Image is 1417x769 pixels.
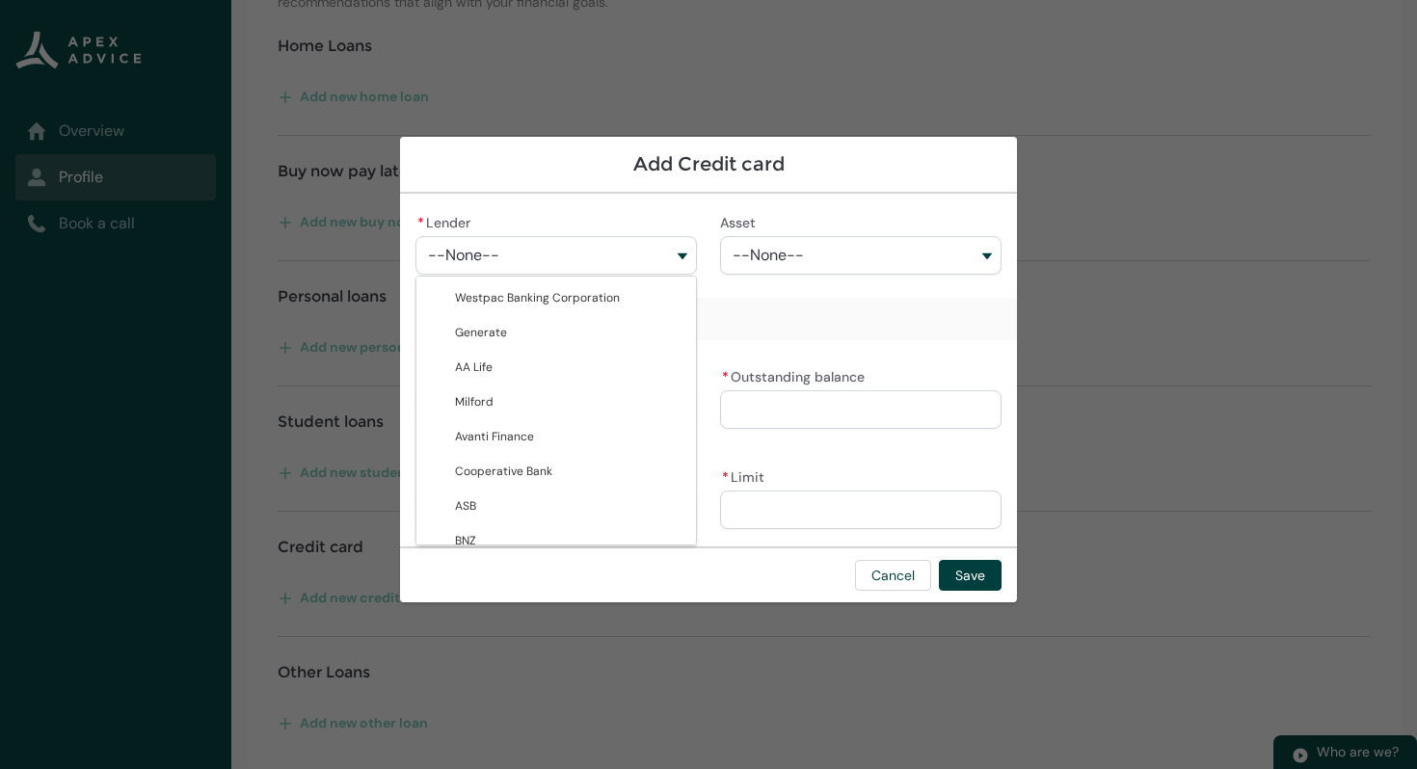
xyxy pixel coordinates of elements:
span: ASB [455,498,476,514]
abbr: required [722,468,729,486]
label: Outstanding balance [720,363,872,386]
button: Cancel [855,560,931,591]
abbr: required [722,368,729,385]
span: --None-- [733,247,804,264]
span: Avanti Finance [455,429,534,444]
label: Asset [720,209,763,232]
span: Generate [455,325,507,340]
abbr: required [417,214,424,231]
span: AA Life [455,359,493,375]
label: Lender [415,209,478,232]
button: Asset [720,236,1002,275]
label: Limit [720,464,772,487]
span: Cooperative Bank [455,464,552,479]
span: Milford [455,394,494,410]
span: BNZ [455,533,476,548]
span: --None-- [428,247,499,264]
button: Save [939,560,1002,591]
span: Westpac Banking Corporation [455,290,620,305]
h1: Add Credit card [415,152,1002,176]
button: Lender [415,236,697,275]
div: Lender [415,276,697,545]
